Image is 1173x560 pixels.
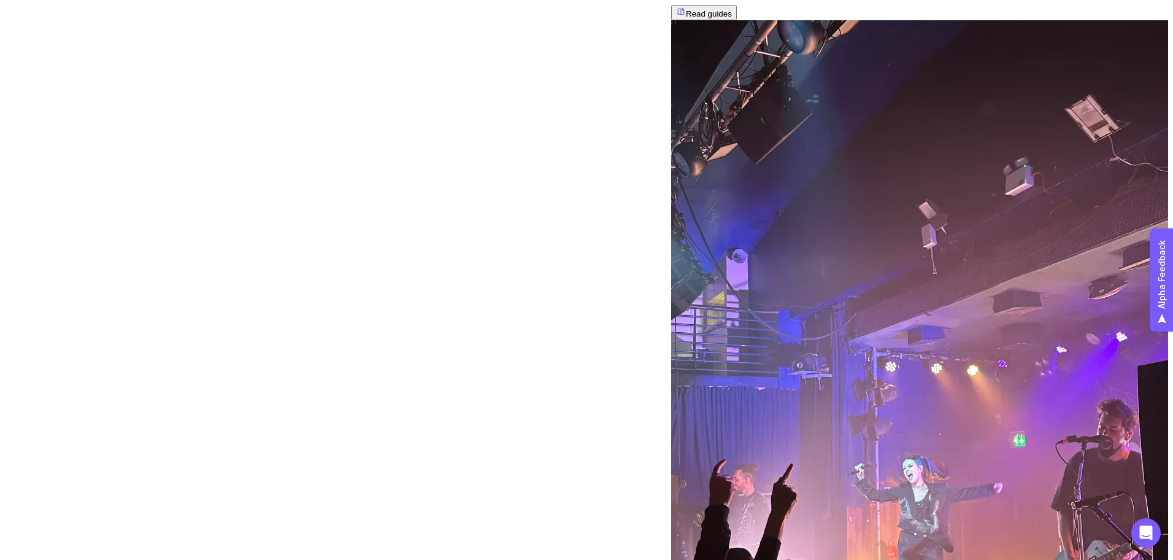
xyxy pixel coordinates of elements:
button: Read guides [671,5,737,20]
img: svg%3e [676,7,686,17]
span: Read guides [686,9,732,18]
div: Open Intercom Messenger [1131,518,1161,548]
